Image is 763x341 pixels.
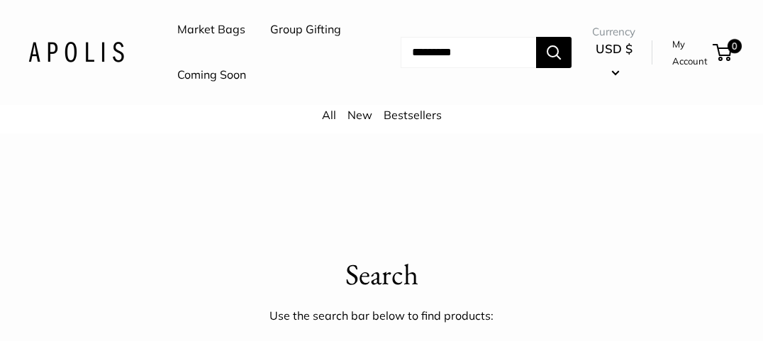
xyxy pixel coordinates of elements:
p: Search [28,254,735,296]
a: Bestsellers [384,108,442,122]
a: My Account [672,35,708,70]
button: USD $ [592,38,635,83]
input: Search... [401,37,536,68]
a: New [347,108,372,122]
a: Coming Soon [177,65,246,86]
a: 0 [714,44,732,61]
a: All [322,108,336,122]
a: Group Gifting [270,19,341,40]
span: USD $ [596,41,633,56]
span: 0 [728,39,742,53]
span: Currency [592,22,635,42]
a: Market Bags [177,19,245,40]
p: Use the search bar below to find products: [28,306,735,327]
button: Search [536,37,572,68]
img: Apolis [28,42,124,62]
